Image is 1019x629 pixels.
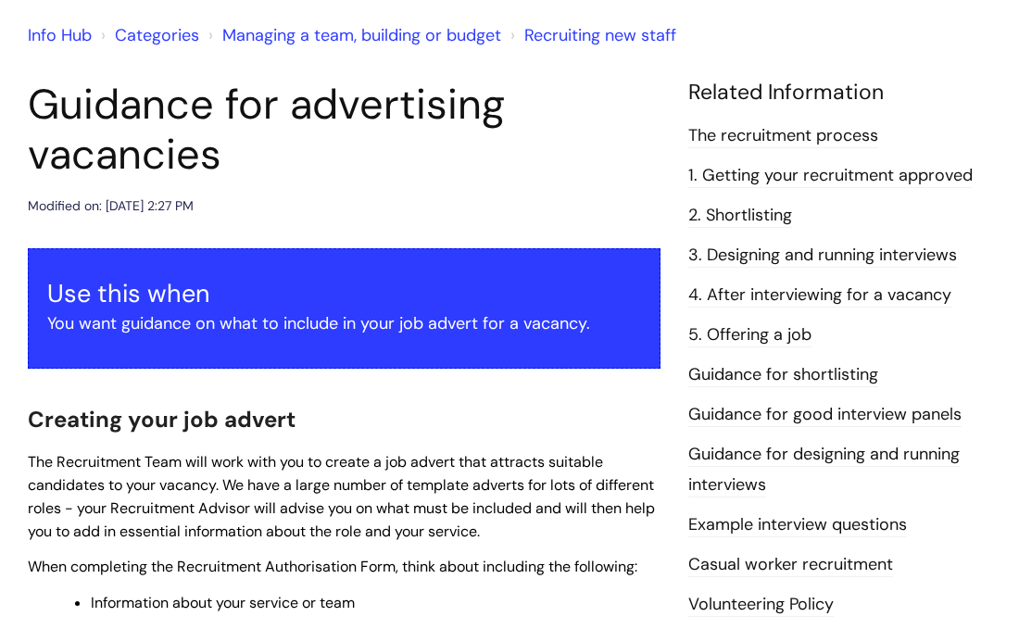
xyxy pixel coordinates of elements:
a: The recruitment process [688,124,878,148]
li: Recruiting new staff [506,20,676,50]
a: Recruiting new staff [524,24,676,46]
a: 5. Offering a job [688,323,811,347]
a: Categories [115,24,199,46]
a: 4. After interviewing for a vacancy [688,283,951,308]
span: The Recruitment Team will work with you to create a job advert that attracts suitable candidates ... [28,452,655,540]
span: When completing the Recruitment Authorisation Form, think about including the following: [28,557,637,576]
h1: Guidance for advertising vacancies [28,80,660,180]
a: 1. Getting your recruitment approved [688,164,973,188]
a: Guidance for designing and running interviews [688,443,960,497]
a: Info Hub [28,24,92,46]
div: Modified on: [DATE] 2:27 PM [28,195,194,218]
a: Managing a team, building or budget [222,24,501,46]
a: Casual worker recruitment [688,553,893,577]
a: 2. Shortlisting [688,204,792,228]
a: Guidance for good interview panels [688,403,962,427]
a: Volunteering Policy [688,593,834,617]
a: Guidance for shortlisting [688,363,878,387]
li: Solution home [96,20,199,50]
span: Creating your job advert [28,405,296,434]
a: Example interview questions [688,513,907,537]
a: 3. Designing and running interviews [688,244,957,268]
li: Managing a team, building or budget [204,20,501,50]
span: Information about your service or team [91,593,355,612]
p: You want guidance on what to include in your job advert for a vacancy. [47,308,641,338]
h3: Use this when [47,279,641,308]
h4: Related Information [688,80,991,106]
